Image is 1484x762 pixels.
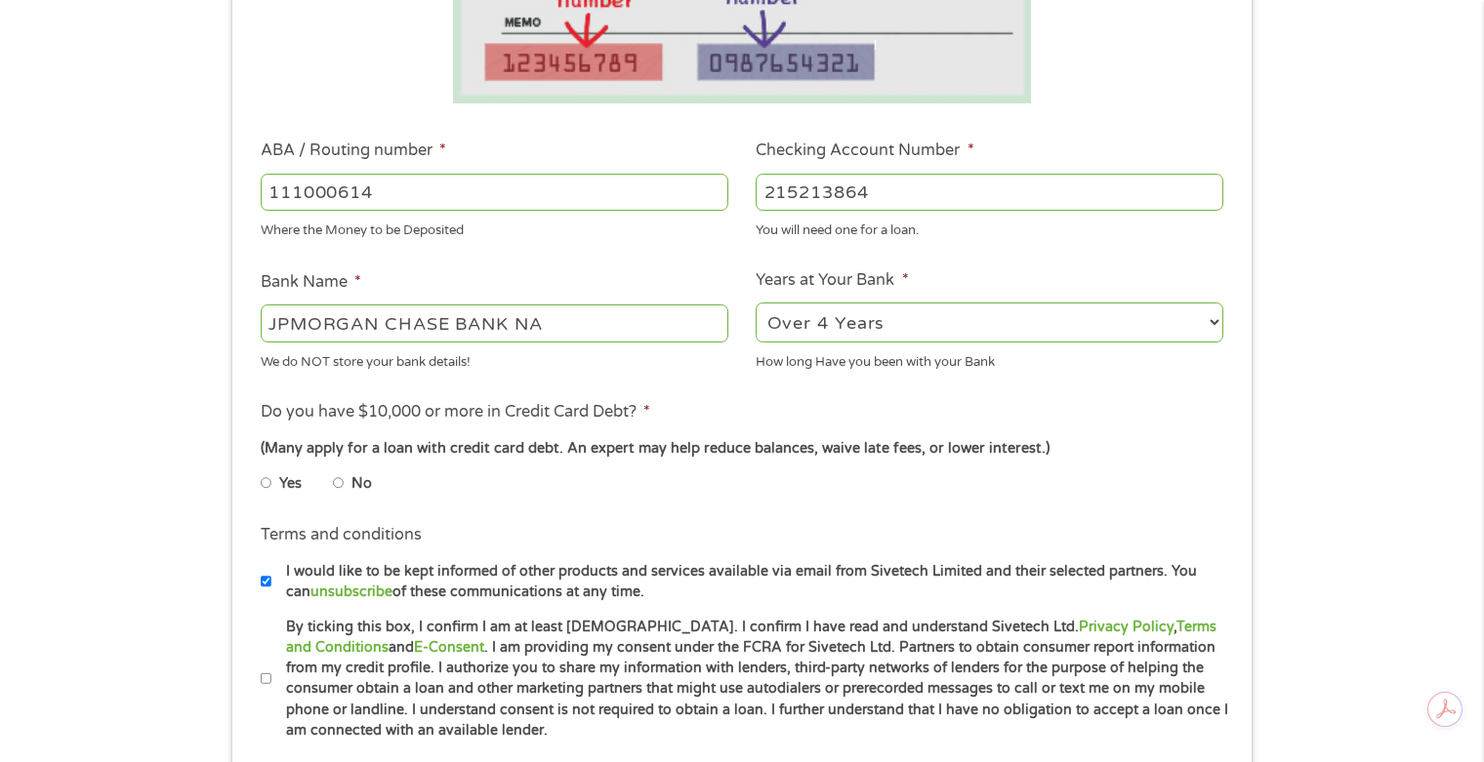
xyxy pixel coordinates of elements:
div: We do NOT store your bank details! [261,345,728,372]
div: You will need one for a loan. [756,215,1223,241]
label: Yes [279,473,302,495]
div: (Many apply for a loan with credit card debt. An expert may help reduce balances, waive late fees... [261,438,1223,460]
label: I would like to be kept informed of other products and services available via email from Sivetech... [271,561,1229,603]
div: How long Have you been with your Bank [756,345,1223,372]
a: unsubscribe [310,583,392,600]
input: 263177916 [261,174,728,211]
a: E-Consent [414,639,484,656]
a: Terms and Conditions [286,619,1216,656]
label: ABA / Routing number [261,140,446,161]
label: Do you have $10,000 or more in Credit Card Debt? [261,402,650,422]
label: No [351,473,372,495]
label: Bank Name [261,272,361,293]
div: Where the Money to be Deposited [261,215,728,241]
a: Privacy Policy [1079,619,1174,635]
label: By ticking this box, I confirm I am at least [DEMOGRAPHIC_DATA]. I confirm I have read and unders... [271,617,1229,742]
label: Terms and conditions [261,525,422,545]
label: Years at Your Bank [756,270,908,291]
label: Checking Account Number [756,140,973,161]
input: 345634636 [756,174,1223,211]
